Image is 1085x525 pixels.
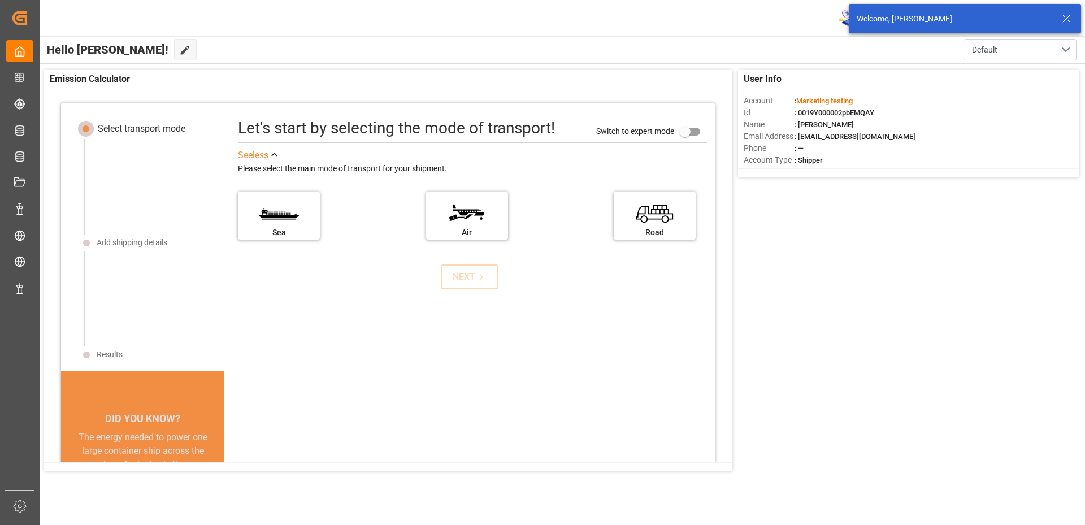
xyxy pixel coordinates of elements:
div: Road [619,227,690,238]
div: DID YOU KNOW? [61,407,224,431]
div: Results [97,349,123,361]
div: Sea [244,227,314,238]
span: Id [744,107,795,119]
span: : [EMAIL_ADDRESS][DOMAIN_NAME] [795,132,915,141]
div: Air [432,227,502,238]
div: Please select the main mode of transport for your shipment. [238,162,707,176]
span: : — [795,144,804,153]
span: Emission Calculator [50,72,130,86]
span: : Shipper [795,156,823,164]
span: Hello [PERSON_NAME]! [47,39,168,60]
span: : [PERSON_NAME] [795,120,854,129]
button: open menu [964,39,1077,60]
span: Switch to expert mode [596,126,674,135]
span: User Info [744,72,782,86]
span: Account [744,95,795,107]
div: Welcome, [PERSON_NAME] [857,13,1051,25]
span: Email Address [744,131,795,142]
span: Phone [744,142,795,154]
div: Let's start by selecting the mode of transport! [238,116,555,140]
span: Marketing testing [796,97,853,105]
span: : 0019Y000002pbEMQAY [795,109,874,117]
div: See less [238,149,268,162]
span: Name [744,119,795,131]
div: NEXT [453,270,487,284]
div: Select transport mode [98,122,185,136]
span: Default [972,44,997,56]
div: Add shipping details [97,237,167,249]
span: Account Type [744,154,795,166]
div: The energy needed to power one large container ship across the ocean in a single day is the same ... [75,431,211,512]
span: : [795,97,853,105]
img: download.png_1728114651.png [836,8,874,28]
button: NEXT [441,264,498,289]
